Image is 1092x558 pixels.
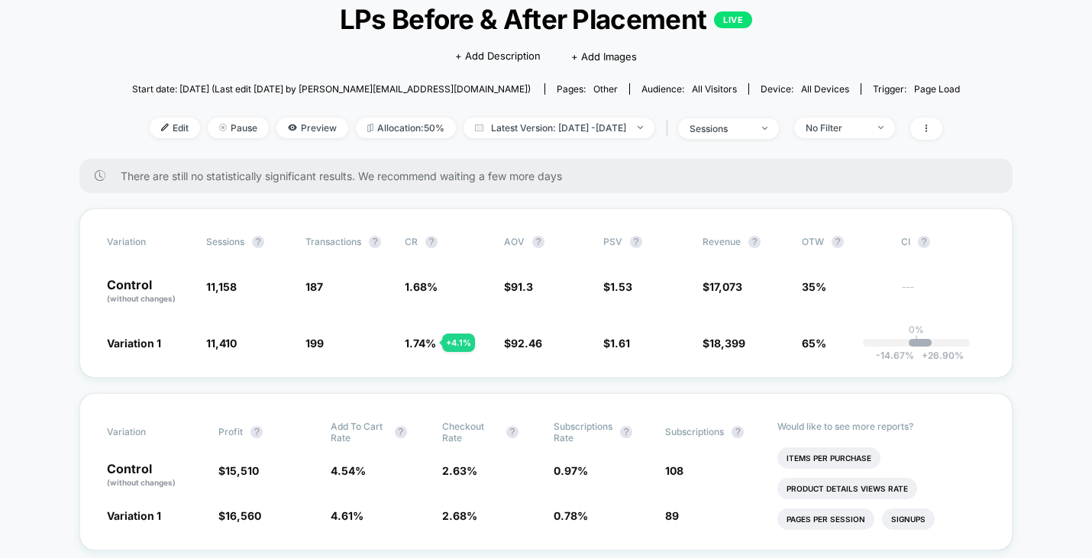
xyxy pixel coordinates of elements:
button: ? [630,236,642,248]
span: -14.67 % [876,350,914,361]
span: 2.63 % [442,464,477,477]
div: sessions [690,123,751,134]
span: (without changes) [107,294,176,303]
span: Add To Cart Rate [331,421,387,443]
li: Signups [882,508,935,530]
span: All Visitors [692,83,737,95]
span: Start date: [DATE] (Last edit [DATE] by [PERSON_NAME][EMAIL_ADDRESS][DOMAIN_NAME]) [132,83,531,95]
span: $ [504,337,542,350]
button: ? [506,426,519,438]
span: 16,560 [225,509,261,522]
span: | [662,118,678,140]
button: ? [425,236,438,248]
span: 187 [305,280,323,293]
span: Subscriptions [665,426,724,437]
span: 0.78 % [554,509,588,522]
li: Items Per Purchase [777,447,880,469]
span: Profit [218,426,243,437]
div: No Filter [806,122,867,134]
button: ? [395,426,407,438]
p: Would like to see more reports? [777,421,986,432]
span: OTW [802,236,886,248]
button: ? [250,426,263,438]
span: Variation [107,236,191,248]
span: Variation [107,421,191,443]
span: Transactions [305,236,361,247]
p: | [915,335,918,347]
span: $ [703,337,745,350]
span: $ [603,280,632,293]
span: PSV [603,236,622,247]
span: 2.68 % [442,509,477,522]
span: 11,410 [206,337,237,350]
span: 1.68 % [405,280,438,293]
span: $ [703,280,742,293]
span: Sessions [206,236,244,247]
li: Pages Per Session [777,508,874,530]
span: AOV [504,236,525,247]
span: 11,158 [206,280,237,293]
span: Revenue [703,236,741,247]
p: LIVE [714,11,752,28]
img: rebalance [367,124,373,132]
span: Variation 1 [107,509,161,522]
div: Trigger: [873,83,960,95]
span: There are still no statistically significant results. We recommend waiting a few more days [121,169,982,182]
span: 89 [665,509,679,522]
span: $ [603,337,630,350]
button: ? [532,236,544,248]
span: 65% [802,337,826,350]
span: $ [218,464,259,477]
li: Product Details Views Rate [777,478,917,499]
span: Edit [150,118,200,138]
span: 4.54 % [331,464,366,477]
p: Control [107,279,191,305]
div: + 4.1 % [442,334,475,352]
span: 91.3 [511,280,533,293]
span: 17,073 [709,280,742,293]
span: 92.46 [511,337,542,350]
div: Audience: [641,83,737,95]
p: 0% [909,324,924,335]
span: Device: [748,83,861,95]
span: Preview [276,118,348,138]
button: ? [252,236,264,248]
span: 15,510 [225,464,259,477]
p: Control [107,463,203,489]
span: $ [218,509,261,522]
span: Allocation: 50% [356,118,456,138]
span: 199 [305,337,324,350]
span: --- [901,282,985,305]
span: + Add Images [571,50,637,63]
span: 0.97 % [554,464,588,477]
button: ? [732,426,744,438]
span: + Add Description [455,49,541,64]
button: ? [620,426,632,438]
span: 26.90 % [914,350,964,361]
button: ? [832,236,844,248]
span: Subscriptions Rate [554,421,612,443]
button: ? [918,236,930,248]
span: all devices [801,83,849,95]
span: 4.61 % [331,509,363,522]
span: + [922,350,928,361]
span: 1.74 % [405,337,436,350]
div: Pages: [557,83,618,95]
img: end [762,127,767,130]
span: Checkout Rate [442,421,499,443]
img: edit [161,124,169,131]
button: ? [369,236,381,248]
span: CR [405,236,418,247]
span: LPs Before & After Placement [173,3,918,35]
span: Variation 1 [107,337,161,350]
button: ? [748,236,761,248]
span: $ [504,280,533,293]
img: calendar [475,124,483,131]
img: end [219,124,227,131]
span: 108 [665,464,683,477]
span: (without changes) [107,478,176,487]
span: Pause [208,118,269,138]
span: 35% [802,280,826,293]
img: end [638,126,643,129]
span: 18,399 [709,337,745,350]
